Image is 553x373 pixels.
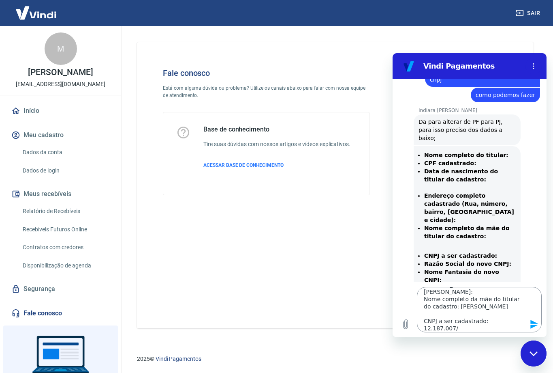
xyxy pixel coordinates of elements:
[203,162,350,169] a: ACESSAR BASE DE CONHECIMENTO
[137,355,534,363] p: 2025 ©
[16,80,105,88] p: [EMAIL_ADDRESS][DOMAIN_NAME]
[203,125,350,134] h5: Base de conhecimento
[10,102,111,120] a: Início
[163,68,370,78] h4: Fale conosco
[10,185,111,203] button: Meus recebíveis
[390,55,513,164] img: Fale conosco
[19,144,111,161] a: Dados da conta
[156,356,201,362] a: Vindi Pagamentos
[19,239,111,256] a: Contratos com credores
[28,68,93,77] p: [PERSON_NAME]
[203,162,284,168] span: ACESSAR BASE DE CONHECIMENTO
[203,140,350,149] h6: Tire suas dúvidas com nossos artigos e vídeos explicativos.
[19,203,111,220] a: Relatório de Recebíveis
[10,304,111,322] a: Fale conosco
[514,6,543,21] button: Sair
[19,162,111,179] a: Dados de login
[10,280,111,298] a: Segurança
[19,257,111,274] a: Disponibilização de agenda
[45,32,77,65] div: M
[521,341,547,367] iframe: Botão para abrir a janela de mensagens, conversa em andamento
[163,84,370,99] p: Está com alguma dúvida ou problema? Utilize os canais abaixo para falar com nossa equipe de atend...
[10,126,111,144] button: Meu cadastro
[10,0,62,25] img: Vindi
[393,53,547,337] iframe: Janela de mensagens
[19,221,111,238] a: Recebíveis Futuros Online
